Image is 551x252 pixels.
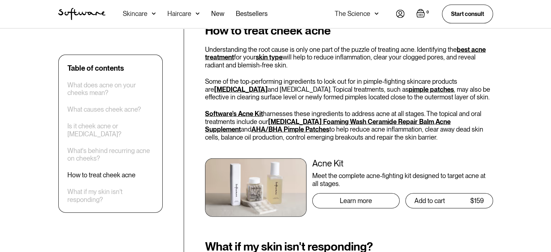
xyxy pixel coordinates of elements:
p: harnesses these ingredients to address acne at all stages. The topical and oral treatments includ... [205,110,493,141]
img: arrow down [196,10,200,17]
div: Learn more [340,197,372,205]
a: Is it cheek acne or [MEDICAL_DATA]? [67,122,154,138]
a: AHA/BHA Pimple Patches [251,125,329,133]
div: The Science [335,10,370,17]
img: Software Logo [58,8,105,20]
div: Add to cart [414,197,445,205]
a: What does acne on your cheeks mean? [67,81,154,96]
a: Ceramide Repair Balm [368,118,434,125]
a: pimple patches [409,86,454,93]
h2: How to treat cheek acne [205,24,493,37]
img: arrow down [375,10,379,17]
div: 0 [425,9,430,16]
a: How to treat cheek acne [67,171,135,179]
p: Understanding the root cause is only one part of the puzzle of treating acne. Identifying the for... [205,46,493,69]
div: Table of contents [67,63,124,72]
a: What's behind recurring acne on cheeks? [67,146,154,162]
div: Acne Kit [312,158,493,169]
a: [MEDICAL_DATA] Foaming Wash [268,118,366,125]
a: Acne KitMeet the complete acne-fighting kit designed to target acne at all stages.Learn moreAdd t... [205,158,493,217]
img: arrow down [152,10,156,17]
div: Haircare [167,10,191,17]
a: What causes cheek acne? [67,106,141,113]
a: Open empty cart [416,9,430,19]
div: $159 [470,197,484,205]
a: [MEDICAL_DATA] [214,86,268,93]
a: Software's Acne Kit [205,110,263,117]
a: best acne treatment [205,46,486,61]
div: Skincare [123,10,147,17]
div: Meet the complete acne-fighting kit designed to target acne at all stages. [312,172,493,187]
a: skin type [256,53,283,61]
a: What if my skin isn't responding? [67,188,154,203]
a: Start consult [442,5,493,23]
p: Some of the top-performing ingredients to look out for in pimple-fighting skincare products are a... [205,78,493,101]
a: Acne Supplement [205,118,451,133]
a: home [58,8,105,20]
